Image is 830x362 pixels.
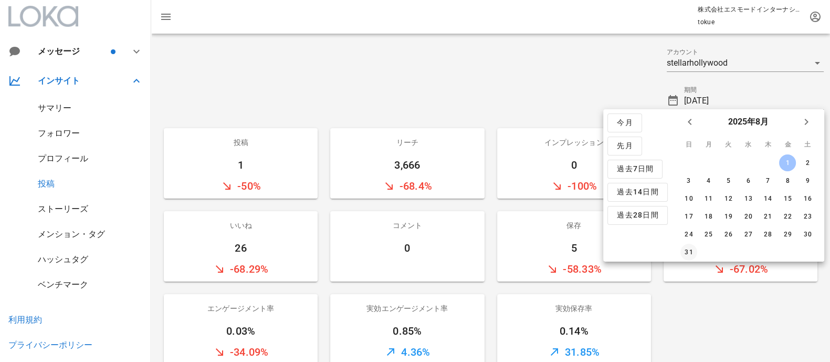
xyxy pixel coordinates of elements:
div: 6 [740,177,757,184]
div: 31 [680,249,697,256]
span: 過去7日間 [616,164,654,174]
button: 10 [680,190,697,207]
div: エンゲージメント率 [164,294,318,323]
div: stellarhollywood [667,58,728,68]
div: -68.29% [164,256,318,282]
span: 今月 [616,118,633,128]
div: 0.85% [330,323,484,339]
div: 20 [740,213,757,220]
button: 今月 [607,113,642,132]
div: 29 [779,231,796,238]
div: 実効保存率 [497,294,651,323]
div: 22 [779,213,796,220]
th: 水 [739,136,758,153]
button: 過去7日間 [607,160,663,179]
div: 17 [680,213,697,220]
th: 日 [679,136,698,153]
th: 土 [798,136,817,153]
div: 9 [799,177,816,184]
button: 7 [759,172,776,189]
div: 保存 [497,211,651,240]
div: 11 [700,195,717,202]
button: 23 [799,208,816,225]
button: 11 [700,190,717,207]
div: 4 [700,177,717,184]
a: サマリー [38,103,71,113]
button: 28 [759,226,776,243]
button: 18 [700,208,717,225]
button: 3 [680,172,697,189]
div: 実効エンゲージメント率 [330,294,484,323]
button: 6 [740,172,757,189]
div: 0 [330,240,484,256]
button: 来月 [797,112,816,131]
div: 2 [799,159,816,167]
div: 0 [497,157,651,173]
button: 5 [720,172,737,189]
div: 15 [779,195,796,202]
div: プライバシーポリシー [8,340,92,350]
button: 12 [720,190,737,207]
div: 26 [164,240,318,256]
a: メンション・タグ [38,229,105,239]
button: 9 [799,172,816,189]
button: 1 [779,154,796,171]
div: 27 [740,231,757,238]
button: 前月 [680,112,699,131]
button: 25 [700,226,717,243]
div: -50% [164,173,318,199]
button: 2025年8月 [723,111,772,132]
button: 4 [700,172,717,189]
button: 先月 [607,137,642,156]
div: 利用規約 [8,315,42,325]
button: 26 [720,226,737,243]
a: ストーリーズ [38,204,88,214]
a: ベンチマーク [38,280,88,289]
button: 8 [779,172,796,189]
button: 24 [680,226,697,243]
button: 19 [720,208,737,225]
div: 投稿 [164,128,318,157]
a: フォロワー [38,128,80,138]
div: 1 [779,159,796,167]
a: ハッシュタグ [38,254,88,264]
div: 8 [779,177,796,184]
button: 17 [680,208,697,225]
div: -58.33% [497,256,651,282]
span: バッジ [111,49,115,54]
div: 14 [759,195,776,202]
a: プロフィール [38,153,88,163]
th: 金 [778,136,797,153]
div: メッセージ [38,46,109,56]
div: いいね [164,211,318,240]
button: 15 [779,190,796,207]
div: インプレッション [497,128,651,157]
div: インサイト [38,76,118,86]
button: 30 [799,226,816,243]
div: 5 [497,240,651,256]
button: 14 [759,190,776,207]
span: 過去28日間 [616,211,659,220]
div: 28 [759,231,776,238]
div: 5 [720,177,737,184]
th: 木 [759,136,778,153]
div: 13 [740,195,757,202]
div: 0.03% [164,323,318,339]
div: 1 [164,157,318,173]
th: 火 [719,136,738,153]
div: リーチ [330,128,484,157]
div: 18 [700,213,717,220]
div: 3 [680,177,697,184]
div: 24 [680,231,697,238]
div: コメント [330,211,484,240]
div: 26 [720,231,737,238]
button: 2 [799,154,816,171]
div: 12 [720,195,737,202]
button: 29 [779,226,796,243]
